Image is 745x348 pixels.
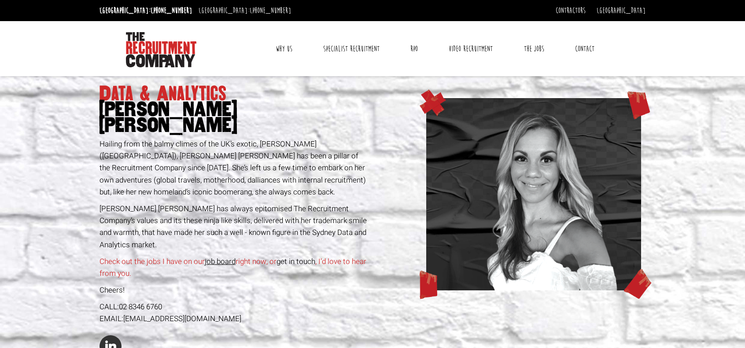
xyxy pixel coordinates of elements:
[100,203,369,251] p: [PERSON_NAME] [PERSON_NAME] has always epitomised The Recruitment Company’s values and its these ...
[277,256,315,267] a: get in touch
[196,4,293,18] li: [GEOGRAPHIC_DATA]:
[100,313,369,325] div: EMAIL:
[556,6,586,15] a: Contractors
[250,6,291,15] a: [PHONE_NUMBER]
[404,38,424,60] a: RPO
[426,98,641,290] img: annamaria-thumb.png
[100,256,369,279] p: Check out the jobs I have on our right now, or , I’d love to hear from you.
[205,256,236,267] a: job board
[100,138,369,198] p: Hailing from the balmy climes of the UK’s exotic, [PERSON_NAME] ([GEOGRAPHIC_DATA]), [PERSON_NAME...
[568,38,601,60] a: Contact
[119,301,162,312] a: 02 8346 6760
[123,313,241,324] a: [EMAIL_ADDRESS][DOMAIN_NAME]
[269,38,299,60] a: Why Us
[126,32,196,67] img: The Recruitment Company
[517,38,551,60] a: The Jobs
[97,4,194,18] li: [GEOGRAPHIC_DATA]:
[100,102,369,133] span: [PERSON_NAME] [PERSON_NAME]
[100,284,369,296] p: Cheers!
[151,6,192,15] a: [PHONE_NUMBER]
[317,38,386,60] a: Specialist Recruitment
[597,6,645,15] a: [GEOGRAPHIC_DATA]
[100,86,369,133] h1: Data & Analytics
[442,38,499,60] a: Video Recruitment
[100,301,369,313] div: CALL:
